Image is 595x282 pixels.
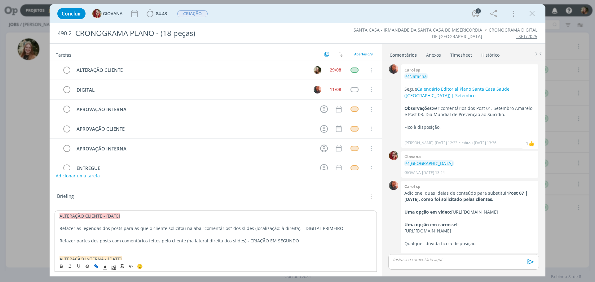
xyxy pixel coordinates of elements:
span: CRIAÇÃO [177,10,208,17]
p: Refazer partes dos posts com comentários feitos pelo cliente (na lateral direita dos slides) - CR... [59,238,372,244]
span: 84:43 [156,11,167,16]
div: CRONOGRAMA PLANO - (18 peças) [73,26,335,41]
img: C [389,181,398,190]
button: 84:43 [145,9,169,19]
div: 11/08 [330,87,341,92]
img: L [314,66,321,74]
p: Qualquer dúvida fico à disposição! [404,241,535,247]
span: Concluir [62,11,81,16]
div: 1 [526,140,528,147]
div: APROVAÇÃO CLIENTE [74,125,314,133]
strong: Uma opção em vídeo: [404,209,451,215]
a: Comentários [389,49,417,58]
span: GIOVANA [103,11,122,16]
strong: Post 07 | [DATE], como foi solicitado pelas clientes. [404,190,528,202]
span: Abertas 6/9 [354,52,372,56]
div: Natacha [528,140,535,147]
span: 490.2 [58,30,72,37]
img: G [389,151,398,160]
div: 29/08 [330,68,341,72]
a: Histórico [481,49,500,58]
button: Adicionar uma tarefa [55,170,100,181]
b: Carol sp [404,184,420,189]
p: Refazer as legendas dos posts para as que o cliente solicitou na aba "comentários" dos slides (lo... [59,225,372,232]
div: APROVAÇÃO INTERNA [74,106,314,113]
div: ALTERAÇÃO CLIENTE [74,66,308,74]
img: G [92,9,102,18]
span: [DATE] 12:23 [435,140,457,146]
span: Cor do Texto [101,262,109,270]
span: Cor de Fundo [109,262,118,270]
button: 🙂 [135,262,144,270]
p: [URL][DOMAIN_NAME] [404,209,535,215]
p: GIOVANA [404,170,421,176]
img: arrow-down-up.svg [339,51,343,57]
button: 2 [471,9,481,19]
span: Tarefas [56,50,71,58]
span: @[GEOGRAPHIC_DATA] [405,160,453,166]
div: 2 [476,8,481,14]
span: ALTERAÇÃO INTERNA - [DATE] [59,256,122,262]
button: CRIAÇÃO [177,10,208,18]
button: GGIOVANA [92,9,122,18]
button: C [313,85,322,94]
div: DIGITAL [74,86,308,94]
span: @Natacha [405,73,427,79]
span: ALTERAÇÃO CLIENTE - [DATE] [59,213,120,219]
b: Carol sp [404,67,420,73]
span: [DATE] 13:36 [474,140,496,146]
span: Briefing [57,193,74,201]
p: Fico à disposição. [404,124,535,130]
div: ENTREGUE [74,164,314,172]
strong: Uma opção em carrossel: [404,222,459,228]
img: C [314,86,321,93]
img: C [389,64,398,74]
p: [URL][DOMAIN_NAME] [404,228,535,234]
a: CRONOGRAMA DIGITAL - SET/2025 [489,27,537,39]
span: [DATE] 13:44 [422,170,445,176]
b: Giovana [404,154,421,159]
a: SANTA CASA - IRMANDADE DA SANTA CASA DE MISERICÓRDIA DE [GEOGRAPHIC_DATA] [354,27,482,39]
button: L [313,65,322,75]
p: [PERSON_NAME] [404,140,434,146]
span: e editou [459,140,473,146]
div: APROVAÇÃO INTERNA [74,145,314,153]
p: Segue . [404,86,535,99]
div: dialog [50,4,545,276]
p: Adicionei duas ideias de conteúdo para substituir [404,190,535,203]
button: Concluir [57,8,86,19]
a: Timesheet [450,49,472,58]
p: ver comentários dos Post 01. Setembro Amarelo e Post 03. Dia Mundial de Prevenção ao Suicídio. [404,105,535,118]
strong: Observações: [404,105,433,111]
span: 🙂 [137,263,143,269]
div: Anexos [426,52,441,58]
a: Calendário Editorial Plano Santa Casa Saúde ([GEOGRAPHIC_DATA]) | Setembro [404,86,509,98]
